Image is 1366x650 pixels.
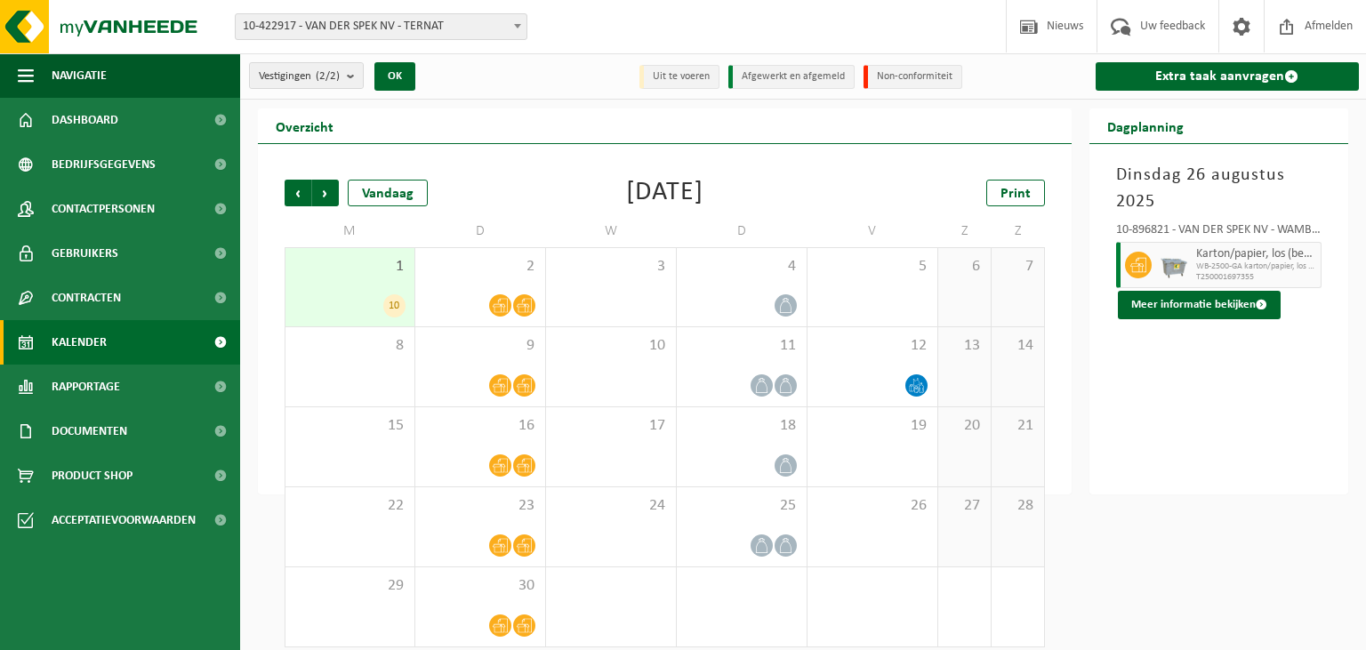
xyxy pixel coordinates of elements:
td: Z [938,215,992,247]
span: 20 [947,416,982,436]
span: 3 [555,257,667,277]
span: Bedrijfsgegevens [52,142,156,187]
span: 16 [424,416,536,436]
span: Documenten [52,409,127,453]
a: Extra taak aanvragen [1096,62,1360,91]
button: Meer informatie bekijken [1118,291,1281,319]
h2: Dagplanning [1089,108,1201,143]
span: 22 [294,496,406,516]
span: 27 [947,496,982,516]
span: 4 [686,257,798,277]
span: Print [1000,187,1031,201]
span: 10-422917 - VAN DER SPEK NV - TERNAT [235,13,527,40]
button: Vestigingen(2/2) [249,62,364,89]
span: Karton/papier, los (bedrijven) [1196,247,1317,261]
a: Print [986,180,1045,206]
span: 13 [947,336,982,356]
td: D [677,215,808,247]
span: 5 [816,257,928,277]
span: 15 [294,416,406,436]
span: 23 [424,496,536,516]
span: Vorige [285,180,311,206]
span: 6 [947,257,982,277]
span: 9 [424,336,536,356]
span: 10 [555,336,667,356]
span: Dashboard [52,98,118,142]
span: 24 [555,496,667,516]
span: Gebruikers [52,231,118,276]
iframe: chat widget [9,611,297,650]
span: 7 [1000,257,1035,277]
span: Contracten [52,276,121,320]
div: 10 [383,294,406,317]
h3: Dinsdag 26 augustus 2025 [1116,162,1322,215]
span: 18 [686,416,798,436]
span: 29 [294,576,406,596]
span: Navigatie [52,53,107,98]
span: Product Shop [52,453,133,498]
span: Kalender [52,320,107,365]
span: Contactpersonen [52,187,155,231]
span: 12 [816,336,928,356]
img: WB-2500-GAL-GY-01 [1161,252,1187,278]
span: 8 [294,336,406,356]
div: [DATE] [626,180,703,206]
span: 1 [294,257,406,277]
span: WB-2500-GA karton/papier, los (bedrijven) [1196,261,1317,272]
span: 25 [686,496,798,516]
li: Afgewerkt en afgemeld [728,65,855,89]
span: 21 [1000,416,1035,436]
td: D [415,215,546,247]
td: M [285,215,415,247]
span: 26 [816,496,928,516]
span: T250001697355 [1196,272,1317,283]
span: 17 [555,416,667,436]
span: Vestigingen [259,63,340,90]
span: 10-422917 - VAN DER SPEK NV - TERNAT [236,14,526,39]
li: Uit te voeren [639,65,719,89]
span: 11 [686,336,798,356]
span: Rapportage [52,365,120,409]
td: Z [992,215,1045,247]
div: Vandaag [348,180,428,206]
span: Acceptatievoorwaarden [52,498,196,542]
button: OK [374,62,415,91]
span: 30 [424,576,536,596]
count: (2/2) [316,70,340,82]
span: 14 [1000,336,1035,356]
td: V [808,215,938,247]
li: Non-conformiteit [864,65,962,89]
span: Volgende [312,180,339,206]
span: 28 [1000,496,1035,516]
h2: Overzicht [258,108,351,143]
td: W [546,215,677,247]
div: 10-896821 - VAN DER SPEK NV - WAMBEEK - WAMBEEK [1116,224,1322,242]
span: 19 [816,416,928,436]
span: 2 [424,257,536,277]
